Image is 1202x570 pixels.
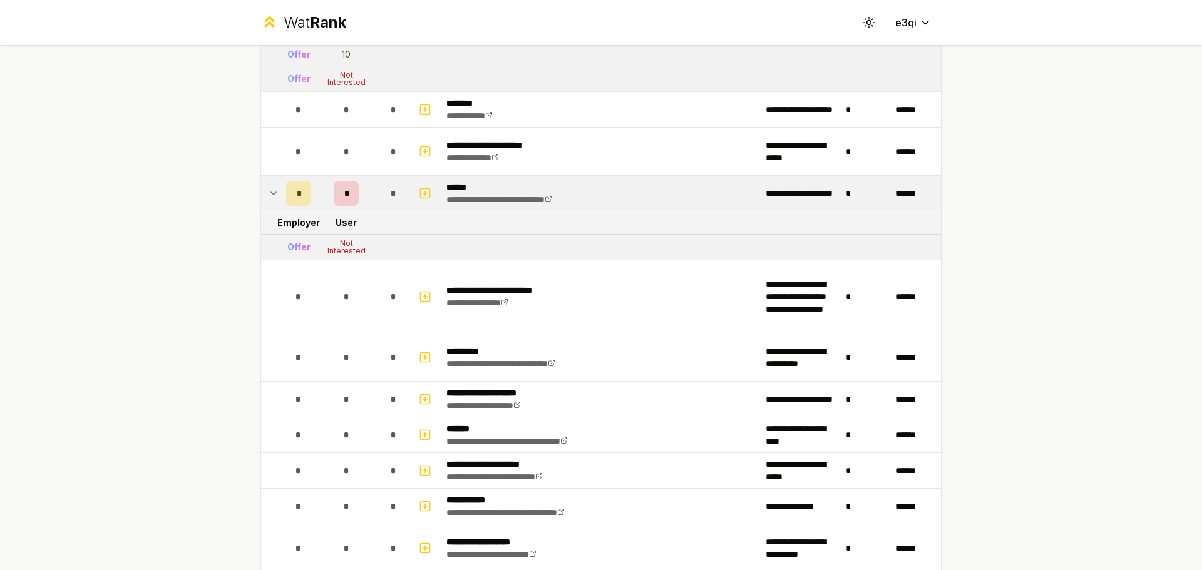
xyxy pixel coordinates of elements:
[287,48,311,61] div: Offer
[281,211,316,234] td: Employer
[321,240,371,255] div: Not Interested
[321,71,371,86] div: Not Interested
[895,15,917,30] span: e3qi
[287,73,311,85] div: Offer
[310,13,346,31] span: Rank
[316,211,376,234] td: User
[287,241,311,253] div: Offer
[885,11,942,34] button: e3qi
[284,13,346,33] div: Wat
[342,48,351,61] div: 10
[260,13,346,33] a: WatRank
